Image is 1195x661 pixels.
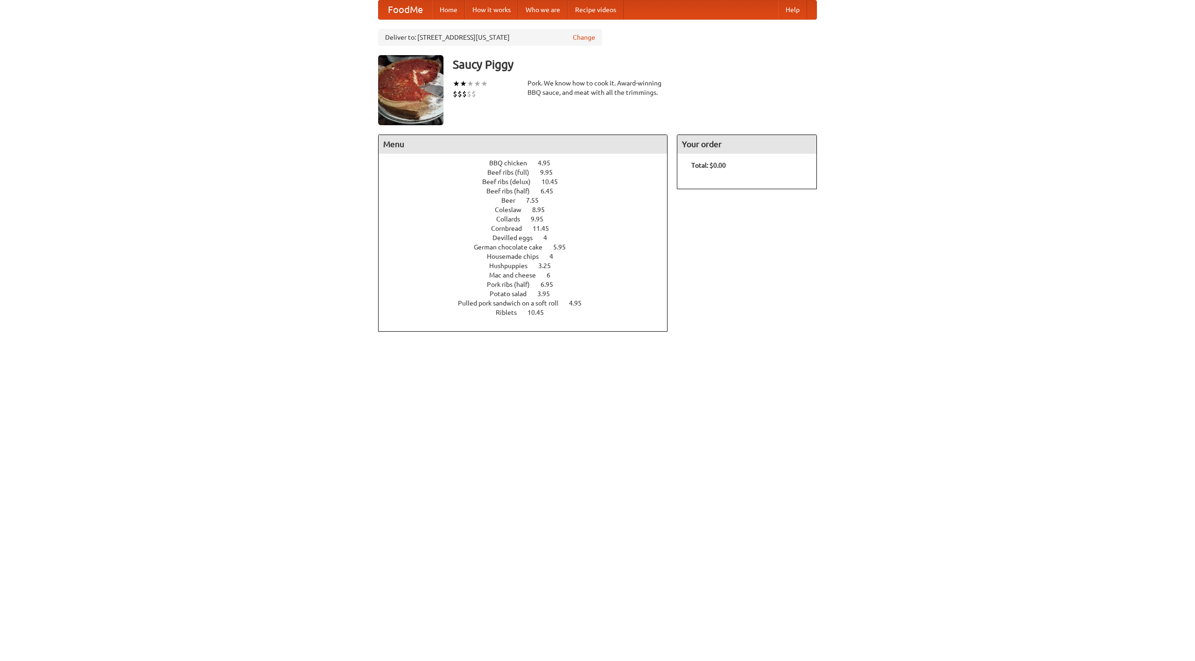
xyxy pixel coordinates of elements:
a: FoodMe [379,0,432,19]
a: Mac and cheese 6 [489,271,568,279]
span: 4 [549,253,562,260]
a: Hushpuppies 3.25 [489,262,568,270]
span: 11.45 [533,225,558,232]
h4: Your order [677,135,816,154]
span: Coleslaw [495,206,531,213]
a: Home [432,0,465,19]
span: 4.95 [569,299,591,307]
a: Recipe videos [568,0,624,19]
span: 3.25 [538,262,560,270]
span: 7.55 [526,197,548,204]
img: angular.jpg [378,55,443,125]
a: Pork ribs (half) 6.95 [487,281,570,288]
span: BBQ chicken [489,159,536,167]
span: 9.95 [531,215,553,223]
span: Potato salad [490,290,536,298]
span: Beef ribs (full) [487,169,539,176]
span: Hushpuppies [489,262,537,270]
span: 9.95 [540,169,562,176]
span: 3.95 [537,290,559,298]
a: Devilled eggs 4 [492,234,564,242]
span: 10.45 [541,178,567,185]
span: Beer [501,197,525,204]
li: ★ [453,78,460,89]
span: Housemade chips [487,253,548,260]
span: Pork ribs (half) [487,281,539,288]
b: Total: $0.00 [691,162,726,169]
span: Devilled eggs [492,234,542,242]
a: Change [573,33,595,42]
li: ★ [481,78,488,89]
span: 4.95 [538,159,560,167]
span: 4 [543,234,556,242]
li: $ [471,89,476,99]
span: 6.45 [541,187,562,195]
span: 6.95 [541,281,562,288]
a: German chocolate cake 5.95 [474,243,583,251]
span: German chocolate cake [474,243,552,251]
a: How it works [465,0,518,19]
div: Pork. We know how to cook it. Award-winning BBQ sauce, and meat with all the trimmings. [527,78,668,97]
span: Pulled pork sandwich on a soft roll [458,299,568,307]
span: Collards [496,215,529,223]
a: Coleslaw 8.95 [495,206,562,213]
a: Riblets 10.45 [496,309,561,316]
span: Beef ribs (delux) [482,178,540,185]
li: ★ [474,78,481,89]
a: Housemade chips 4 [487,253,570,260]
a: Pulled pork sandwich on a soft roll 4.95 [458,299,599,307]
a: Beef ribs (delux) 10.45 [482,178,575,185]
span: 6 [547,271,560,279]
span: Beef ribs (half) [486,187,539,195]
span: 8.95 [532,206,554,213]
h3: Saucy Piggy [453,55,817,74]
span: 5.95 [553,243,575,251]
li: $ [457,89,462,99]
a: Help [778,0,807,19]
li: $ [467,89,471,99]
span: Cornbread [491,225,531,232]
span: Riblets [496,309,526,316]
div: Deliver to: [STREET_ADDRESS][US_STATE] [378,29,602,46]
span: 10.45 [527,309,553,316]
li: ★ [460,78,467,89]
a: Collards 9.95 [496,215,561,223]
a: Potato salad 3.95 [490,290,567,298]
a: Beef ribs (half) 6.45 [486,187,570,195]
a: Cornbread 11.45 [491,225,566,232]
span: Mac and cheese [489,271,545,279]
h4: Menu [379,135,667,154]
li: $ [453,89,457,99]
li: ★ [467,78,474,89]
a: Who we are [518,0,568,19]
a: Beef ribs (full) 9.95 [487,169,570,176]
a: Beer 7.55 [501,197,556,204]
li: $ [462,89,467,99]
a: BBQ chicken 4.95 [489,159,568,167]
